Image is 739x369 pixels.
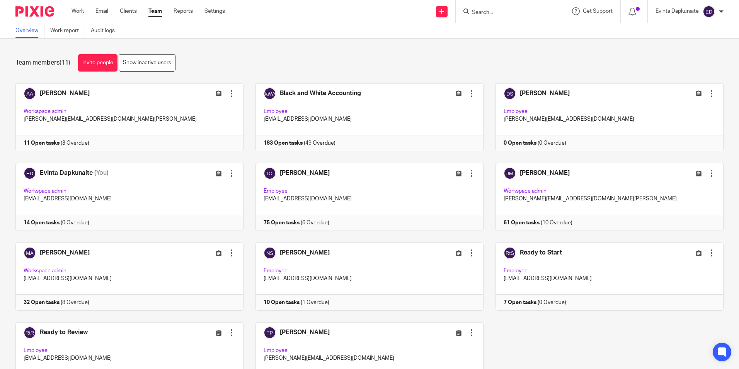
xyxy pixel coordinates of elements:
span: (11) [60,60,70,66]
input: Search [471,9,541,16]
a: Show inactive users [119,54,175,72]
a: Work report [50,23,85,38]
a: Settings [204,7,225,15]
a: Invite people [78,54,117,72]
a: Work [72,7,84,15]
a: Overview [15,23,44,38]
h1: Team members [15,59,70,67]
img: Pixie [15,6,54,17]
span: Get Support [583,9,613,14]
a: Reports [174,7,193,15]
a: Email [95,7,108,15]
p: Evinta Dapkunaite [656,7,699,15]
a: Clients [120,7,137,15]
a: Team [148,7,162,15]
a: Audit logs [91,23,121,38]
img: svg%3E [703,5,715,18]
